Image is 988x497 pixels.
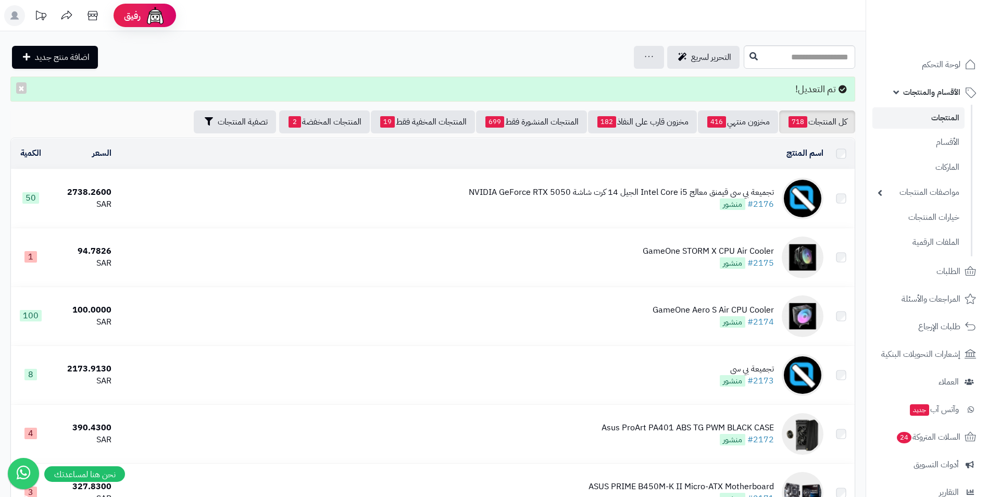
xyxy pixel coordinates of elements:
[20,147,41,159] a: الكمية
[872,314,982,339] a: طلبات الإرجاع
[589,481,774,493] div: ASUS PRIME B450M-K II Micro-ATX Motherboard
[55,187,111,198] div: 2738.2600
[720,257,745,269] span: منشور
[720,434,745,445] span: منشور
[782,413,823,455] img: Asus ProArt PA401 ABS TG PWM BLACK CASE
[872,131,965,154] a: الأقسام
[909,402,959,417] span: وآتس آب
[55,198,111,210] div: SAR
[779,110,855,133] a: كل المنتجات718
[747,316,774,328] a: #2174
[194,110,276,133] button: تصفية المنتجات
[597,116,616,128] span: 182
[643,245,774,257] div: GameOne STORM X CPU Air Cooler
[872,452,982,477] a: أدوات التسويق
[653,304,774,316] div: GameOne Aero S Air CPU Cooler
[918,319,960,334] span: طلبات الإرجاع
[902,292,960,306] span: المراجعات والأسئلة
[872,369,982,394] a: العملاء
[691,51,731,64] span: التحرير لسريع
[782,354,823,396] img: تجميعة بي سي
[289,116,301,128] span: 2
[789,116,807,128] span: 718
[872,52,982,77] a: لوحة التحكم
[747,433,774,446] a: #2172
[667,46,740,69] a: التحرير لسريع
[371,110,475,133] a: المنتجات المخفية فقط19
[55,257,111,269] div: SAR
[124,9,141,22] span: رفيق
[872,156,965,179] a: الماركات
[35,51,90,64] span: اضافة منتج جديد
[588,110,697,133] a: مخزون قارب على النفاذ182
[602,422,774,434] div: Asus ProArt PA401 ABS TG PWM BLACK CASE
[145,5,166,26] img: ai-face.png
[279,110,370,133] a: المنتجات المخفضة2
[28,5,54,29] a: تحديثات المنصة
[903,85,960,100] span: الأقسام والمنتجات
[872,181,965,204] a: مواصفات المنتجات
[782,178,823,219] img: تجميعة بي سي قيمنق معالج Intel Core i5 الجيل 14 كرت شاشة NVIDIA GeForce RTX 5050
[55,363,111,375] div: 2173.9130
[872,397,982,422] a: وآتس آبجديد
[20,310,42,321] span: 100
[92,147,111,159] a: السعر
[896,430,960,444] span: السلات المتروكة
[55,375,111,387] div: SAR
[922,57,960,72] span: لوحة التحكم
[16,82,27,94] button: ×
[24,251,37,263] span: 1
[24,369,37,380] span: 8
[786,147,823,159] a: اسم المنتج
[782,237,823,278] img: GameOne STORM X CPU Air Cooler
[747,375,774,387] a: #2173
[747,198,774,210] a: #2176
[720,375,745,387] span: منشور
[747,257,774,269] a: #2175
[55,422,111,434] div: 390.4300
[485,116,504,128] span: 699
[22,192,39,204] span: 50
[10,77,855,102] div: تم التعديل!
[707,116,726,128] span: 416
[55,434,111,446] div: SAR
[881,347,960,362] span: إشعارات التحويلات البنكية
[720,363,774,375] div: تجميعة بي سي
[782,295,823,337] img: GameOne Aero S Air CPU Cooler
[872,342,982,367] a: إشعارات التحويلات البنكية
[720,198,745,210] span: منشور
[872,206,965,229] a: خيارات المنتجات
[872,231,965,254] a: الملفات الرقمية
[872,425,982,450] a: السلات المتروكة24
[917,28,978,49] img: logo-2.png
[872,259,982,284] a: الطلبات
[55,304,111,316] div: 100.0000
[24,428,37,439] span: 4
[469,187,774,198] div: تجميعة بي سي قيمنق معالج Intel Core i5 الجيل 14 كرت شاشة NVIDIA GeForce RTX 5050
[914,457,959,472] span: أدوات التسويق
[910,404,929,416] span: جديد
[12,46,98,69] a: اضافة منتج جديد
[55,245,111,257] div: 94.7826
[720,316,745,328] span: منشور
[380,116,395,128] span: 19
[872,107,965,129] a: المنتجات
[476,110,587,133] a: المنتجات المنشورة فقط699
[55,481,111,493] div: 327.8300
[897,432,911,443] span: 24
[872,287,982,312] a: المراجعات والأسئلة
[939,375,959,389] span: العملاء
[698,110,778,133] a: مخزون منتهي416
[218,116,268,128] span: تصفية المنتجات
[936,264,960,279] span: الطلبات
[55,316,111,328] div: SAR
